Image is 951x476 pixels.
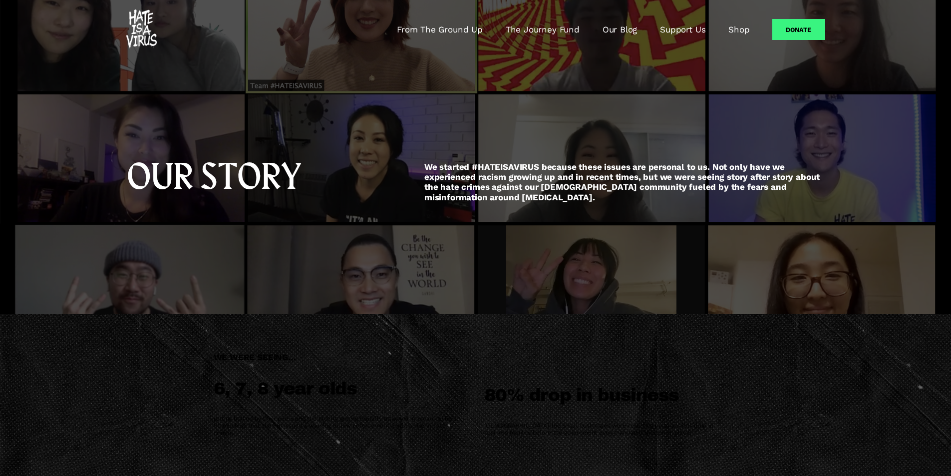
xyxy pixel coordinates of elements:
[214,415,467,437] p: getting bullied by their peers and the elderly getting brutally attacked in broad daylight. So mu...
[126,162,408,193] h1: OUR STORY
[397,23,483,35] a: From The Ground Up
[728,23,749,35] a: Shop
[506,23,580,35] a: The Journey Fund
[603,23,637,35] a: Our Blog
[424,162,822,202] strong: We started #HATEISAVIRUS because these issues are personal to us. Not only have we experienced ra...
[214,380,467,399] h3: 6, 7, 8 year olds
[126,9,157,49] img: #HATEISAVIRUS
[660,23,705,35] a: Support Us
[484,422,738,437] p: [DEMOGRAPHIC_DATA]-led small businesses were reporting up to an 80% drop in business months befor...
[214,352,296,362] strong: WE WERE SEEING…
[772,19,825,40] a: Donate
[484,386,738,405] h3: 80% drop in business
